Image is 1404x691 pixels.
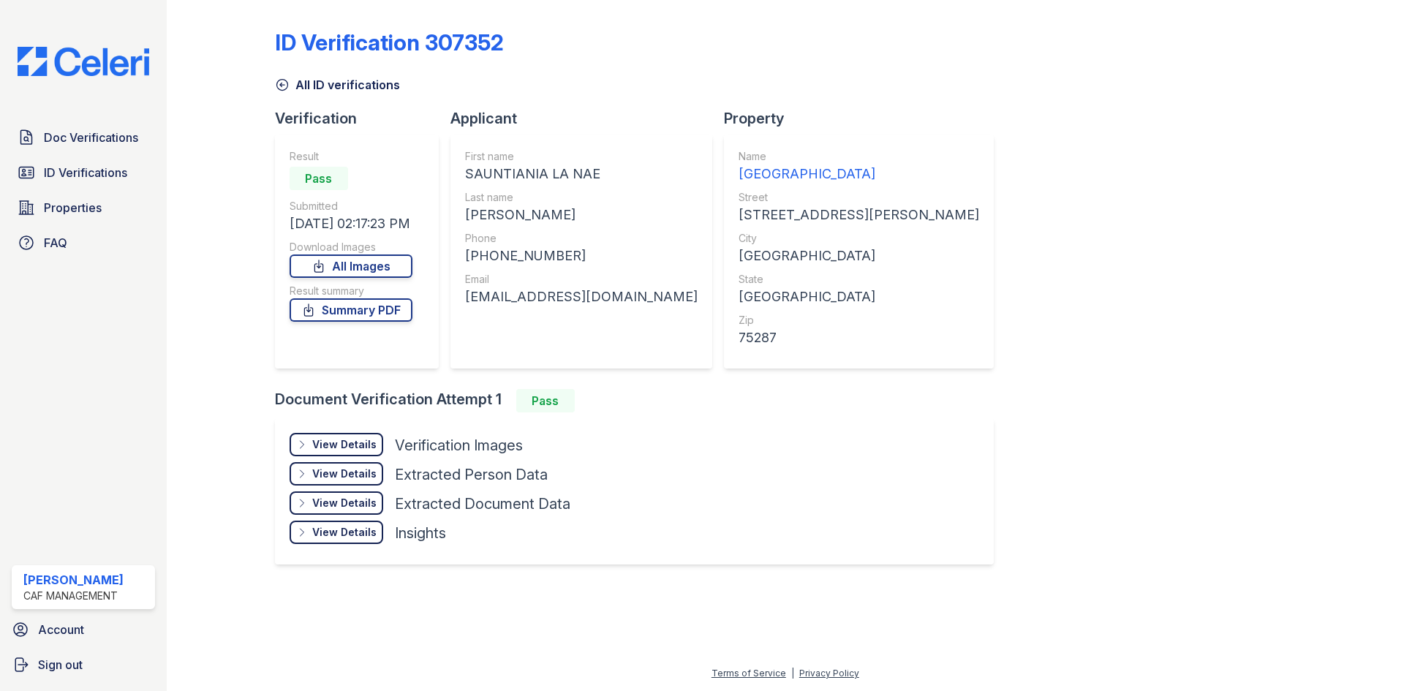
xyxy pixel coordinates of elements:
[290,167,348,190] div: Pass
[465,287,698,307] div: [EMAIL_ADDRESS][DOMAIN_NAME]
[12,193,155,222] a: Properties
[739,149,979,164] div: Name
[12,123,155,152] a: Doc Verifications
[739,328,979,348] div: 75287
[465,246,698,266] div: [PHONE_NUMBER]
[38,621,84,638] span: Account
[290,199,412,214] div: Submitted
[290,149,412,164] div: Result
[44,234,67,252] span: FAQ
[6,650,161,679] a: Sign out
[516,389,575,412] div: Pass
[275,29,504,56] div: ID Verification 307352
[12,228,155,257] a: FAQ
[791,668,794,679] div: |
[724,108,1005,129] div: Property
[290,240,412,254] div: Download Images
[44,199,102,216] span: Properties
[6,615,161,644] a: Account
[23,571,124,589] div: [PERSON_NAME]
[312,467,377,481] div: View Details
[739,190,979,205] div: Street
[465,272,698,287] div: Email
[799,668,859,679] a: Privacy Policy
[395,494,570,514] div: Extracted Document Data
[44,129,138,146] span: Doc Verifications
[12,158,155,187] a: ID Verifications
[290,254,412,278] a: All Images
[290,298,412,322] a: Summary PDF
[38,656,83,673] span: Sign out
[395,464,548,485] div: Extracted Person Data
[465,149,698,164] div: First name
[312,437,377,452] div: View Details
[465,205,698,225] div: [PERSON_NAME]
[395,435,523,456] div: Verification Images
[465,231,698,246] div: Phone
[739,205,979,225] div: [STREET_ADDRESS][PERSON_NAME]
[23,589,124,603] div: CAF Management
[465,190,698,205] div: Last name
[275,389,1005,412] div: Document Verification Attempt 1
[739,149,979,184] a: Name [GEOGRAPHIC_DATA]
[312,496,377,510] div: View Details
[312,525,377,540] div: View Details
[739,246,979,266] div: [GEOGRAPHIC_DATA]
[395,523,446,543] div: Insights
[290,284,412,298] div: Result summary
[739,287,979,307] div: [GEOGRAPHIC_DATA]
[739,164,979,184] div: [GEOGRAPHIC_DATA]
[275,108,450,129] div: Verification
[739,272,979,287] div: State
[450,108,724,129] div: Applicant
[275,76,400,94] a: All ID verifications
[739,313,979,328] div: Zip
[6,47,161,76] img: CE_Logo_Blue-a8612792a0a2168367f1c8372b55b34899dd931a85d93a1a3d3e32e68fde9ad4.png
[712,668,786,679] a: Terms of Service
[465,164,698,184] div: SAUNTIANIA LA NAE
[290,214,412,234] div: [DATE] 02:17:23 PM
[44,164,127,181] span: ID Verifications
[739,231,979,246] div: City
